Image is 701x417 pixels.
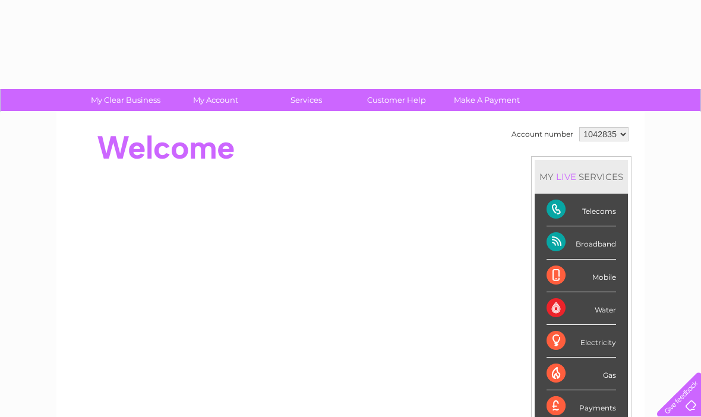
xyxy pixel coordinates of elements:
[509,124,576,144] td: Account number
[438,89,536,111] a: Make A Payment
[535,160,628,194] div: MY SERVICES
[547,194,616,226] div: Telecoms
[167,89,265,111] a: My Account
[547,292,616,325] div: Water
[554,171,579,182] div: LIVE
[348,89,446,111] a: Customer Help
[547,358,616,390] div: Gas
[547,325,616,358] div: Electricity
[257,89,355,111] a: Services
[547,260,616,292] div: Mobile
[77,89,175,111] a: My Clear Business
[547,226,616,259] div: Broadband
